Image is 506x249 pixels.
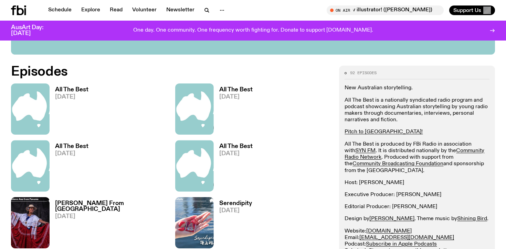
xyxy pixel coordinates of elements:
h3: AusArt Day: [DATE] [11,25,55,36]
a: All The Best[DATE] [50,87,88,135]
h3: All The Best [55,144,88,149]
a: All The Best[DATE] [214,87,253,135]
span: [DATE] [55,151,88,157]
a: [PERSON_NAME] From [GEOGRAPHIC_DATA][DATE] [50,201,167,248]
p: All The Best is produced by FBi Radio in association with . It is distributed nationally by the .... [345,141,489,174]
a: SYN FM [355,148,376,154]
img: A lady holds onto a red Mazu, the Taoist ocean goddess as she stands in front of a calm waterbody. [175,197,214,248]
span: Support Us [453,7,481,13]
a: All The Best[DATE] [214,144,253,191]
a: [DOMAIN_NAME] [366,228,412,234]
a: Read [106,5,127,15]
span: [DATE] [219,151,253,157]
a: Explore [77,5,104,15]
h3: All The Best [219,87,253,93]
a: Schedule [44,5,76,15]
button: Support Us [449,5,495,15]
img: A lady wearing a flat hat and white top spreads her red dress with white lines on it outwards lik... [11,197,50,248]
a: Community Broadcasting Foundation [352,161,443,167]
a: Subscribe in Apple Podcasts [366,241,437,247]
span: [DATE] [219,94,253,100]
p: Design by . Theme music by . [345,216,489,222]
span: [DATE] [219,208,252,214]
p: New Australian storytelling. [345,85,489,91]
span: 92 episodes [350,71,377,75]
span: [DATE] [55,214,167,219]
a: Volunteer [128,5,161,15]
a: [PERSON_NAME] [369,216,414,222]
span: [DATE] [55,94,88,100]
h3: All The Best [219,144,253,149]
a: Newsletter [162,5,199,15]
a: [EMAIL_ADDRESS][DOMAIN_NAME] [359,235,454,240]
h3: [PERSON_NAME] From [GEOGRAPHIC_DATA] [55,201,167,212]
a: Serendipity[DATE] [214,201,252,248]
a: Shining Bird [457,216,487,222]
a: All The Best[DATE] [50,144,88,191]
h3: Serendipity [219,201,252,206]
p: One day. One community. One frequency worth fighting for. Donate to support [DOMAIN_NAME]. [133,27,373,34]
h2: Episodes [11,66,331,78]
h3: All The Best [55,87,88,93]
p: Editorial Producer: [PERSON_NAME] [345,204,489,210]
p: Host: [PERSON_NAME] [345,180,489,186]
p: All The Best is a nationally syndicated radio program and podcast showcasing Australian storytell... [345,97,489,124]
a: Pitch to [GEOGRAPHIC_DATA]! [345,129,423,135]
p: Executive Producer: [PERSON_NAME] [345,192,489,198]
button: On AirYour fav illustrators’ fav illustrator! ([PERSON_NAME])Your fav illustrators’ fav illustrat... [327,5,444,15]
